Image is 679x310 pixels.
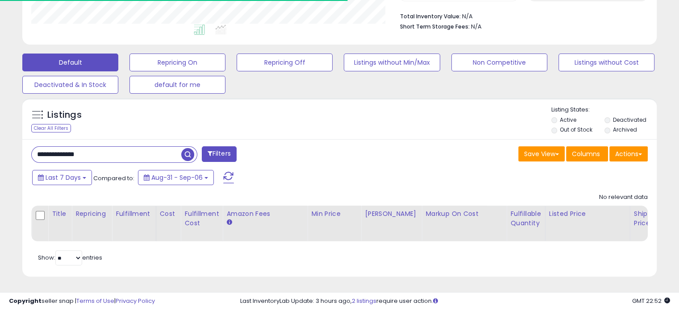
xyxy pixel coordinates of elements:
[609,146,648,161] button: Actions
[116,297,155,305] a: Privacy Policy
[240,297,670,306] div: Last InventoryLab Update: 3 hours ago, require user action.
[47,109,82,121] h5: Listings
[202,146,237,162] button: Filters
[184,209,219,228] div: Fulfillment Cost
[352,297,376,305] a: 2 listings
[93,174,134,182] span: Compared to:
[599,193,648,202] div: No relevant data
[9,297,42,305] strong: Copyright
[9,297,155,306] div: seller snap | |
[38,253,102,262] span: Show: entries
[311,209,357,219] div: Min Price
[400,12,461,20] b: Total Inventory Value:
[365,209,418,219] div: [PERSON_NAME]
[471,22,482,31] span: N/A
[129,76,225,94] button: default for me
[612,116,646,124] label: Deactivated
[612,126,637,133] label: Archived
[116,209,152,219] div: Fulfillment
[344,54,440,71] button: Listings without Min/Max
[558,54,654,71] button: Listings without Cost
[138,170,214,185] button: Aug-31 - Sep-06
[31,124,71,132] div: Clear All Filters
[226,209,304,219] div: Amazon Fees
[634,209,652,228] div: Ship Price
[551,106,657,114] p: Listing States:
[566,146,608,161] button: Columns
[632,297,670,305] span: 2025-09-14 22:52 GMT
[52,209,68,219] div: Title
[32,170,92,185] button: Last 7 Days
[22,76,118,94] button: Deactivated & In Stock
[151,173,203,182] span: Aug-31 - Sep-06
[160,209,177,219] div: Cost
[560,126,592,133] label: Out of Stock
[46,173,81,182] span: Last 7 Days
[237,54,333,71] button: Repricing Off
[400,23,470,30] b: Short Term Storage Fees:
[422,206,507,241] th: The percentage added to the cost of goods (COGS) that forms the calculator for Min & Max prices.
[76,297,114,305] a: Terms of Use
[451,54,547,71] button: Non Competitive
[129,54,225,71] button: Repricing On
[226,219,232,227] small: Amazon Fees.
[400,10,641,21] li: N/A
[549,209,626,219] div: Listed Price
[22,54,118,71] button: Default
[560,116,576,124] label: Active
[510,209,541,228] div: Fulfillable Quantity
[425,209,503,219] div: Markup on Cost
[518,146,565,161] button: Save View
[75,209,108,219] div: Repricing
[572,149,600,158] span: Columns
